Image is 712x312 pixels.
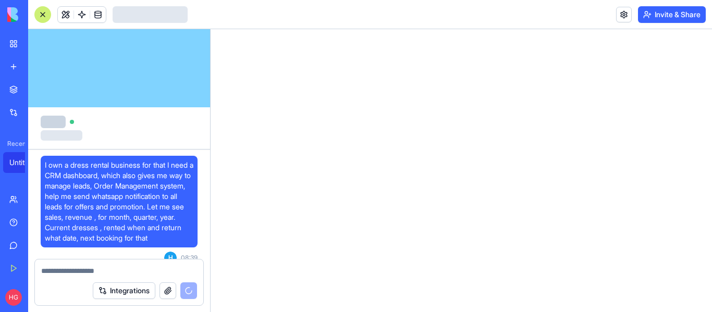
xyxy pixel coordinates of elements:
button: Integrations [93,282,155,299]
img: logo [7,7,72,22]
span: Recent [3,140,25,148]
span: H [164,252,177,264]
button: Invite & Share [638,6,706,23]
span: 08:39 [181,254,198,262]
span: HG [5,289,22,306]
a: Untitled App [3,152,45,173]
div: Untitled App [9,157,39,168]
span: I own a dress rental business for that I need a CRM dashboard, which also gives me way to manage ... [45,160,193,243]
